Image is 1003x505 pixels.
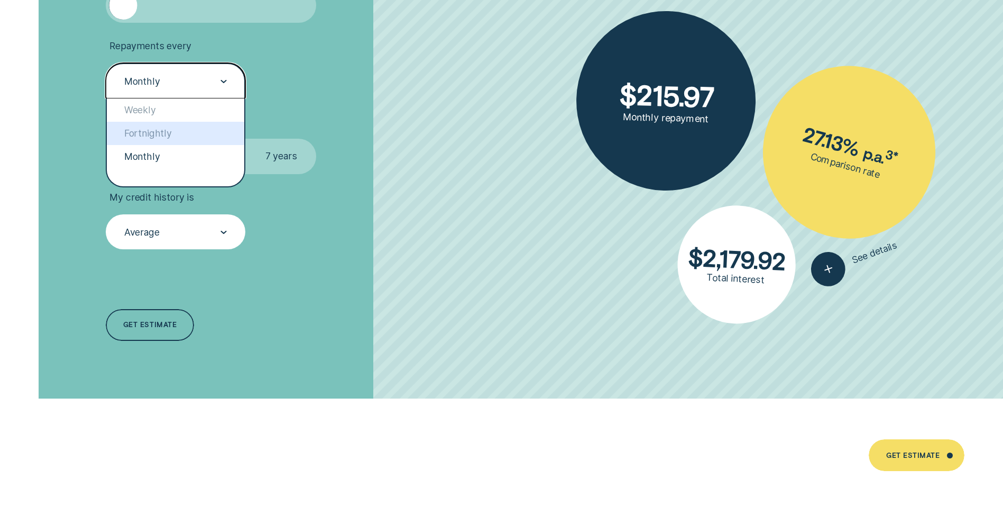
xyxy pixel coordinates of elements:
[107,145,244,168] div: Monthly
[124,227,160,238] div: Average
[107,98,244,122] div: Weekly
[124,76,160,87] div: Monthly
[106,309,195,341] a: Get estimate
[246,139,316,174] label: 7 years
[851,240,898,266] span: See details
[109,40,191,52] span: Repayments every
[806,229,903,291] button: See details
[869,439,964,471] a: Get Estimate
[107,122,244,145] div: Fortnightly
[109,192,194,203] span: My credit history is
